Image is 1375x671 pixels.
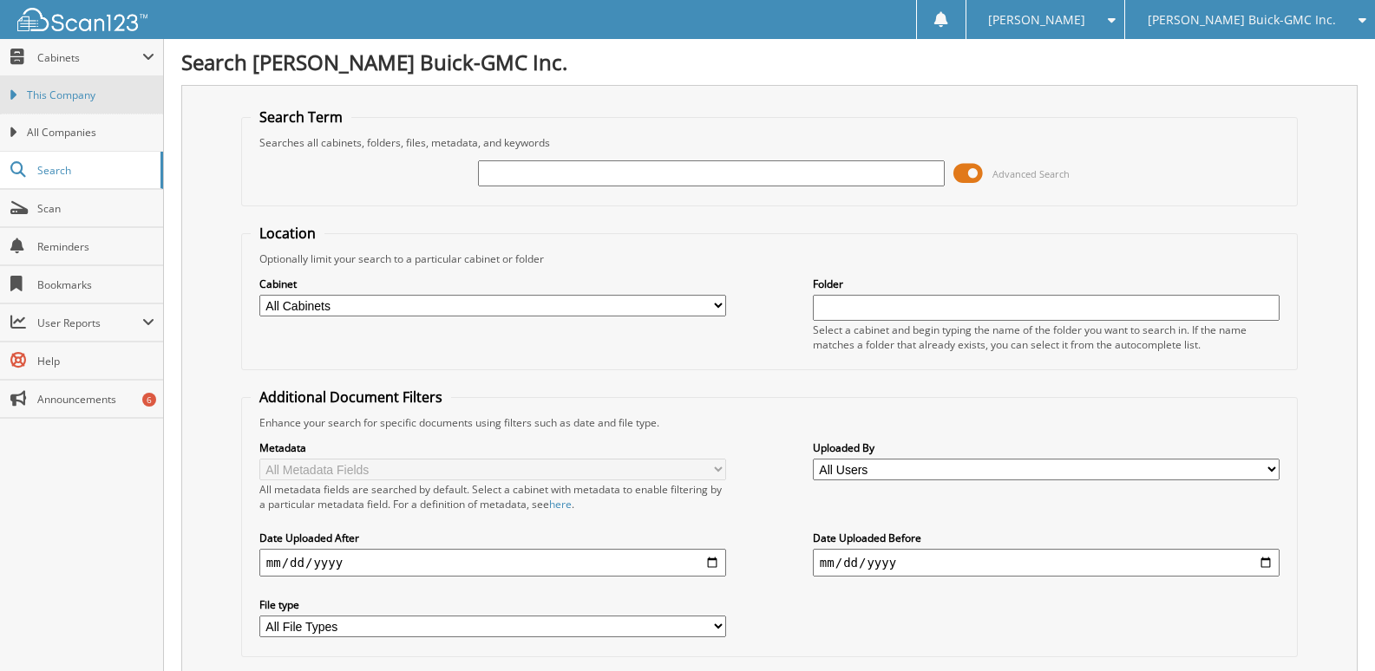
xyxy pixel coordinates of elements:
[259,277,726,291] label: Cabinet
[251,388,451,407] legend: Additional Document Filters
[259,482,726,511] div: All metadata fields are searched by default. Select a cabinet with metadata to enable filtering b...
[37,50,142,65] span: Cabinets
[813,549,1280,577] input: end
[251,251,1288,266] div: Optionally limit your search to a particular cabinet or folder
[1148,15,1336,25] span: [PERSON_NAME] Buick-GMC Inc.
[259,597,726,612] label: File type
[988,15,1085,25] span: [PERSON_NAME]
[37,277,154,292] span: Bookmarks
[181,48,1358,76] h1: Search [PERSON_NAME] Buick-GMC Inc.
[992,167,1070,180] span: Advanced Search
[813,277,1280,291] label: Folder
[251,224,324,243] legend: Location
[251,107,351,127] legend: Search Term
[259,549,726,577] input: start
[37,239,154,254] span: Reminders
[27,88,154,103] span: This Company
[1288,588,1375,671] iframe: Chat Widget
[251,135,1288,150] div: Searches all cabinets, folders, files, metadata, and keywords
[37,316,142,330] span: User Reports
[813,440,1280,455] label: Uploaded By
[37,354,154,368] span: Help
[813,322,1280,352] div: Select a cabinet and begin typing the name of the folder you want to search in. If the name match...
[142,393,156,407] div: 6
[259,531,726,545] label: Date Uploaded After
[17,8,147,31] img: scan123-logo-white.svg
[251,415,1288,430] div: Enhance your search for specific documents using filters such as date and file type.
[549,497,572,511] a: here
[37,163,152,178] span: Search
[259,440,726,455] label: Metadata
[37,201,154,216] span: Scan
[27,125,154,140] span: All Companies
[813,531,1280,545] label: Date Uploaded Before
[37,392,154,407] span: Announcements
